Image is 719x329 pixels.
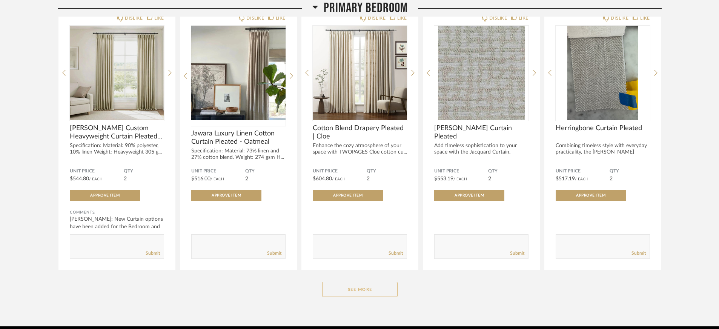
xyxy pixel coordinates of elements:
span: 2 [245,176,248,181]
span: 2 [610,176,613,181]
a: Submit [631,250,646,257]
div: Add timeless sophistication to your space with the Jacquard Curtain, featur... [434,143,528,162]
img: undefined [70,26,164,120]
span: QTY [367,168,407,174]
span: Approve Item [212,194,241,197]
div: LIKE [640,14,650,22]
span: 2 [488,176,491,181]
span: QTY [610,168,650,174]
span: 2 [367,176,370,181]
span: $604.80 [313,176,332,181]
span: [PERSON_NAME] Curtain Pleated [434,124,528,141]
div: Specification: Material: 90% polyester, 10% linen Weight: Heavyweight 305 g... [70,143,164,155]
button: See More [322,282,398,297]
div: DISLIKE [368,14,386,22]
div: DISLIKE [125,14,143,22]
span: / Each [210,177,224,181]
span: [PERSON_NAME] Custom Heavyweight Curtain Pleated - Almond [70,124,164,141]
div: LIKE [397,14,407,22]
span: QTY [488,168,528,174]
span: Approve Item [90,194,120,197]
div: DISLIKE [489,14,507,22]
div: Combining timeless style with everyday practicality, the [PERSON_NAME] curtain features a ... [556,143,650,162]
span: Approve Item [576,194,605,197]
div: Comments: [70,209,164,216]
span: / Each [453,177,467,181]
span: $516.00 [191,176,210,181]
span: Cotton Blend Drapery Pleated | Cloe [313,124,407,141]
img: undefined [313,26,407,120]
span: / Each [89,177,103,181]
div: Specification: Material: 73% linen and 27% cotton blend. Weight: 274 gsm H... [191,148,286,161]
a: Submit [389,250,403,257]
span: QTY [124,168,164,174]
span: Unit Price [191,168,245,174]
img: undefined [434,26,528,120]
a: Submit [510,250,524,257]
span: $544.80 [70,176,89,181]
span: $553.19 [434,176,453,181]
div: LIKE [276,14,286,22]
span: Herringbone Curtain Pleated [556,124,650,132]
span: Approve Item [333,194,363,197]
span: 2 [124,176,127,181]
div: [PERSON_NAME]: New Curtain options have been added for the Bedroom and ... [70,215,164,238]
span: Unit Price [556,168,610,174]
a: Submit [267,250,281,257]
button: Approve Item [556,190,626,201]
span: Unit Price [434,168,488,174]
div: LIKE [519,14,528,22]
span: Unit Price [70,168,124,174]
img: undefined [556,26,650,120]
span: $517.19 [556,176,575,181]
div: LIKE [154,14,164,22]
div: 0 [191,26,286,120]
span: / Each [575,177,588,181]
button: Approve Item [191,190,261,201]
span: Jawara Luxury Linen Cotton Curtain Pleated - Oatmeal [191,129,286,146]
span: QTY [245,168,286,174]
div: DISLIKE [246,14,264,22]
span: Unit Price [313,168,367,174]
button: Approve Item [434,190,504,201]
div: Enhance the cozy atmosphere of your space with TWOPAGES Cloe cotton cu... [313,143,407,155]
span: Approve Item [455,194,484,197]
img: undefined [191,26,286,120]
div: DISLIKE [611,14,628,22]
button: Approve Item [70,190,140,201]
a: Submit [146,250,160,257]
button: Approve Item [313,190,383,201]
span: / Each [332,177,346,181]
